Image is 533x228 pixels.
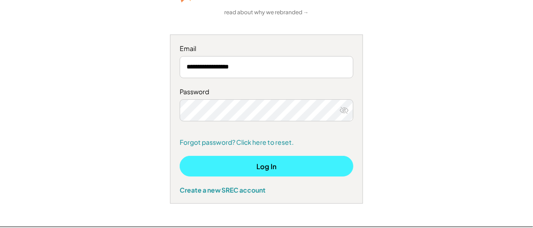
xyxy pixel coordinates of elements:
[180,44,353,53] div: Email
[180,138,353,147] a: Forgot password? Click here to reset.
[224,9,309,17] a: read about why we rebranded →
[180,87,353,97] div: Password
[180,156,353,177] button: Log In
[180,186,353,194] div: Create a new SREC account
